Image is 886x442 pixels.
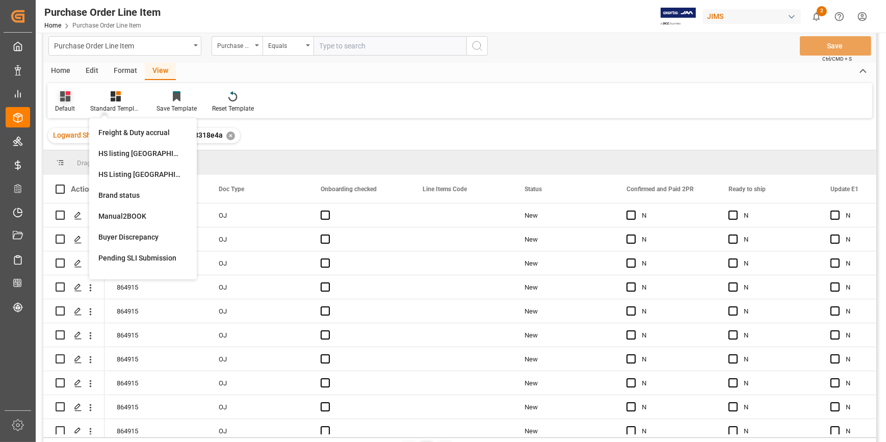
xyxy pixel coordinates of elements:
div: Press SPACE to select this row. [43,203,105,227]
div: N [744,348,806,371]
div: N [744,300,806,323]
div: 864915 [105,299,206,323]
button: Help Center [828,5,851,28]
div: N [642,372,704,395]
div: Format [106,63,145,80]
div: N [642,324,704,347]
div: 864915 [105,395,206,419]
button: open menu [212,36,263,56]
div: N [744,204,806,227]
div: HS Listing [GEOGRAPHIC_DATA] [98,169,188,180]
div: Pending SLI Submission [98,253,188,264]
div: OJ [206,347,308,371]
div: Press SPACE to select this row. [43,371,105,395]
span: Update E1 [830,186,858,193]
div: OJ [206,227,308,251]
button: open menu [263,36,314,56]
div: N [744,324,806,347]
div: New [525,324,602,347]
div: 864915 [105,275,206,299]
button: search button [466,36,488,56]
div: N [744,396,806,419]
div: 864915 [105,323,206,347]
div: N [642,276,704,299]
div: View [145,63,176,80]
div: N [744,252,806,275]
div: Press SPACE to select this row. [43,251,105,275]
div: Reset Template [212,104,254,113]
div: Press SPACE to select this row. [43,347,105,371]
div: Freight & Duty accrual [98,127,188,138]
div: Press SPACE to select this row. [43,395,105,419]
div: OJ [206,299,308,323]
div: N [642,252,704,275]
span: 2 [817,6,827,16]
div: Save Template [157,104,197,113]
div: New [525,300,602,323]
div: Home [43,63,78,80]
div: Action [71,185,93,194]
div: Buyer Discrepancy [98,232,188,243]
span: Doc Type [219,186,244,193]
div: Edit [78,63,106,80]
div: 864915 [105,347,206,371]
div: Press SPACE to select this row. [43,299,105,323]
div: Purchase Order Line Item [54,39,190,51]
button: JIMS [703,7,805,26]
div: N [642,204,704,227]
div: New [525,348,602,371]
div: New [525,372,602,395]
button: Save [800,36,871,56]
div: N [744,372,806,395]
div: Manual2BOOK [98,211,188,222]
span: Logward Shipment Reference [53,131,149,139]
span: 39fdc8318e4a [176,131,223,139]
div: Press SPACE to select this row. [43,275,105,299]
div: N [744,228,806,251]
div: Brand status [98,190,188,201]
div: New [525,396,602,419]
div: ✕ [226,132,235,140]
span: Onboarding checked [321,186,377,193]
div: Equals [268,39,303,50]
div: New [525,276,602,299]
div: N [744,276,806,299]
div: Supplier Ready to Ship [98,274,188,284]
div: Press SPACE to select this row. [43,227,105,251]
div: N [642,228,704,251]
div: OJ [206,203,308,227]
div: OJ [206,251,308,275]
img: Exertis%20JAM%20-%20Email%20Logo.jpg_1722504956.jpg [661,8,696,25]
div: Purchase Order Number [217,39,252,50]
div: OJ [206,323,308,347]
div: N [642,300,704,323]
span: Ready to ship [728,186,766,193]
div: OJ [206,275,308,299]
input: Type to search [314,36,466,56]
div: OJ [206,371,308,395]
button: open menu [48,36,201,56]
button: show 2 new notifications [805,5,828,28]
span: Confirmed and Paid 2PR [627,186,694,193]
div: Purchase Order Line Item [44,5,161,20]
div: N [642,396,704,419]
div: 864915 [105,371,206,395]
span: Status [525,186,542,193]
div: New [525,228,602,251]
a: Home [44,22,61,29]
span: Line Items Code [423,186,467,193]
div: OJ [206,395,308,419]
div: JIMS [703,9,801,24]
div: Default [55,104,75,113]
div: Press SPACE to select this row. [43,323,105,347]
div: New [525,252,602,275]
div: New [525,204,602,227]
div: HS listing [GEOGRAPHIC_DATA] [98,148,188,159]
div: Standard Templates [90,104,141,113]
span: Drag here to set row groups [77,159,157,167]
div: N [642,348,704,371]
span: Ctrl/CMD + S [822,55,852,63]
